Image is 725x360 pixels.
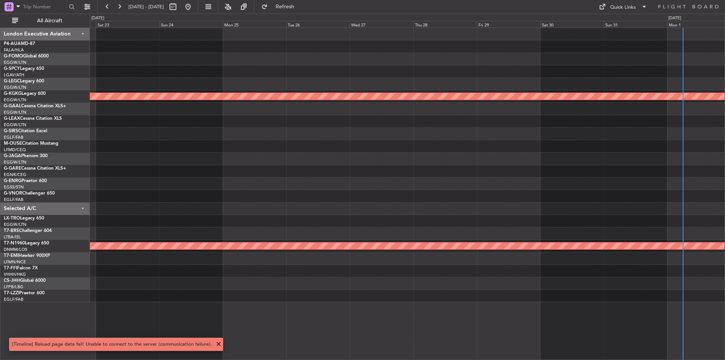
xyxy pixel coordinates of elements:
[595,1,651,13] button: Quick Links
[668,15,681,22] div: [DATE]
[4,184,24,190] a: EGSS/STN
[4,253,19,258] span: T7-EMI
[96,21,159,28] div: Sat 23
[4,216,44,221] a: LX-TROLegacy 650
[4,154,48,158] a: G-JAGAPhenom 300
[4,42,35,46] a: P4-AUAMD-87
[4,191,22,196] span: G-VNOR
[4,54,49,59] a: G-FOMOGlobal 6000
[4,110,26,115] a: EGGW/LTN
[4,85,26,90] a: EGGW/LTN
[4,66,44,71] a: G-SPCYLegacy 650
[413,21,477,28] div: Thu 28
[4,241,49,246] a: T7-N1960Legacy 650
[540,21,604,28] div: Sat 30
[4,234,21,240] a: LTBA/ISL
[4,191,55,196] a: G-VNORChallenger 650
[4,72,24,78] a: LGAV/ATH
[4,166,66,171] a: G-GARECessna Citation XLS+
[477,21,540,28] div: Fri 29
[4,141,22,146] span: M-OUSE
[4,179,47,183] a: G-ENRGPraetor 600
[4,60,26,65] a: EGGW/LTN
[23,1,66,12] input: Trip Number
[4,222,26,227] a: EGGW/LTN
[4,216,20,221] span: LX-TRO
[20,18,80,23] span: All Aircraft
[4,122,26,128] a: EGGW/LTN
[4,297,23,302] a: EGLF/FAB
[4,291,19,295] span: T7-LZZI
[604,21,667,28] div: Sun 31
[4,134,23,140] a: EGLF/FAB
[91,15,104,22] div: [DATE]
[4,79,44,83] a: G-LEGCLegacy 600
[4,166,21,171] span: G-GARE
[12,341,212,348] div: [Timeline] Reload page data fail: Unable to connect to the server (communication failure).
[4,129,47,133] a: G-SIRSCitation Excel
[4,154,21,158] span: G-JAGA
[4,278,46,283] a: CS-JHHGlobal 6000
[4,66,20,71] span: G-SPCY
[4,241,25,246] span: T7-N1960
[4,54,23,59] span: G-FOMO
[4,79,20,83] span: G-LEGC
[159,21,223,28] div: Sun 24
[4,172,26,178] a: EGNR/CEG
[4,104,66,108] a: G-GAALCessna Citation XLS+
[4,253,50,258] a: T7-EMIHawker 900XP
[4,116,62,121] a: G-LEAXCessna Citation XLS
[4,116,20,121] span: G-LEAX
[610,4,636,11] div: Quick Links
[4,197,23,202] a: EGLF/FAB
[4,141,59,146] a: M-OUSECitation Mustang
[4,91,22,96] span: G-KGKG
[4,259,26,265] a: LFMN/NCE
[4,91,46,96] a: G-KGKGLegacy 600
[4,129,18,133] span: G-SIRS
[269,4,301,9] span: Refresh
[128,3,164,10] span: [DATE] - [DATE]
[4,278,20,283] span: CS-JHH
[4,266,38,270] a: T7-FFIFalcon 7X
[4,284,23,290] a: LFPB/LBG
[4,179,22,183] span: G-ENRG
[4,97,26,103] a: EGGW/LTN
[4,159,26,165] a: EGGW/LTN
[4,104,21,108] span: G-GAAL
[4,266,17,270] span: T7-FFI
[4,229,52,233] a: T7-BREChallenger 604
[350,21,413,28] div: Wed 27
[4,47,24,53] a: FALA/HLA
[4,272,26,277] a: VHHH/HKG
[223,21,286,28] div: Mon 25
[4,291,45,295] a: T7-LZZIPraetor 600
[4,147,26,153] a: LFMD/CEQ
[8,15,82,27] button: All Aircraft
[4,42,21,46] span: P4-AUA
[4,247,27,252] a: DNMM/LOS
[4,229,19,233] span: T7-BRE
[286,21,350,28] div: Tue 26
[258,1,303,13] button: Refresh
